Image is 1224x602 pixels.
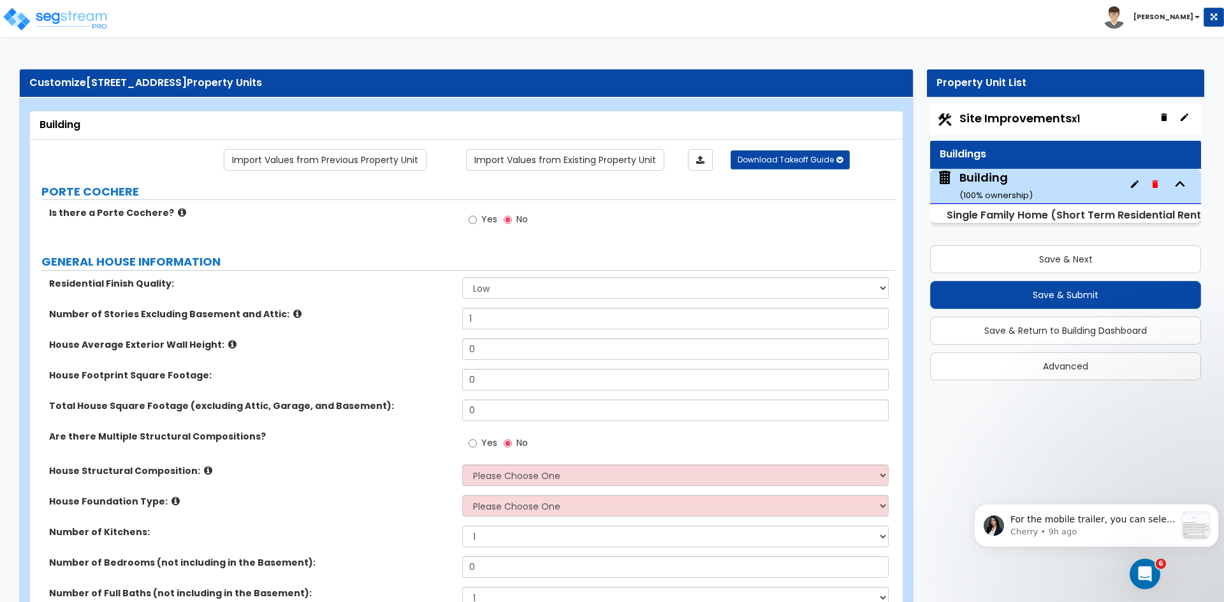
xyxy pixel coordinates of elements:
span: Yes [481,213,497,226]
input: Yes [469,436,477,450]
img: Construction.png [936,111,953,128]
i: click for more info! [228,340,237,349]
label: House Footprint Square Footage: [49,369,453,382]
label: Are there Multiple Structural Compositions? [49,430,453,443]
span: No [516,436,528,449]
iframe: Intercom notifications message [969,478,1224,568]
button: Advanced [930,352,1201,380]
iframe: Intercom live chat [1130,559,1160,589]
i: click for more info! [171,496,180,506]
div: Property Unit List [936,76,1195,90]
span: Site Improvements [959,110,1080,126]
i: click for more info! [178,208,186,217]
small: ( 100 % ownership) [959,189,1033,201]
div: Building [40,118,893,133]
i: click for more info! [204,466,212,475]
b: [PERSON_NAME] [1133,12,1193,22]
small: x1 [1072,112,1080,125]
label: Residential Finish Quality: [49,277,453,290]
input: No [504,213,512,227]
img: logo_pro_r.png [2,6,110,32]
label: GENERAL HOUSE INFORMATION [41,254,895,270]
span: Building [936,169,1033,202]
div: Building [959,169,1033,202]
label: Number of Kitchens: [49,526,453,538]
label: House Foundation Type: [49,495,453,508]
button: Download Takeoff Guide [731,150,850,169]
i: click for more info! [293,309,302,319]
div: Customize Property Units [29,76,903,90]
div: Buildings [940,147,1191,162]
label: PORTE COCHERE [41,183,895,200]
label: Number of Full Baths (not including in the Basement): [49,587,453,599]
label: House Average Exterior Wall Height: [49,338,453,351]
a: Import the dynamic attribute values from existing properties. [466,149,664,171]
input: Yes [469,213,477,227]
small: Single Family Home (Short Term Residential Rental) [947,208,1216,222]
img: avatar.png [1103,6,1125,29]
button: Save & Next [930,245,1201,273]
span: Yes [481,436,497,449]
a: Import the dynamic attribute values from previous properties. [224,149,426,171]
button: Save & Return to Building Dashboard [930,317,1201,345]
label: Number of Bedrooms (not including in the Basement): [49,556,453,569]
span: No [516,213,528,226]
label: Total House Square Footage (excluding Attic, Garage, and Basement): [49,399,453,412]
span: Download Takeoff Guide [738,154,834,165]
img: building.svg [936,169,953,186]
span: [STREET_ADDRESS] [86,75,187,90]
span: 6 [1156,559,1166,569]
button: Save & Submit [930,281,1201,309]
a: Import the dynamic attributes value through Excel sheet [688,149,713,171]
label: Number of Stories Excluding Basement and Attic: [49,308,453,320]
input: No [504,436,512,450]
label: House Structural Composition: [49,464,453,477]
label: Is there a Porte Cochere? [49,206,453,219]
